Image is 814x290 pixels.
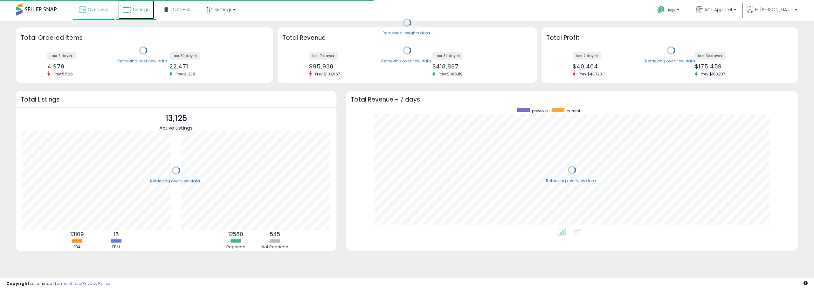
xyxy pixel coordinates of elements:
a: Hi [PERSON_NAME] [747,6,797,21]
div: Retrieving overview data.. [381,58,433,64]
span: ACT Apparel [704,6,732,13]
span: Help [666,7,675,13]
div: Retrieving overview data.. [645,58,697,64]
a: Help [652,1,686,21]
div: Retrieving overview data.. [117,58,169,64]
div: seller snap | | [6,281,110,287]
span: Hi [PERSON_NAME] [755,6,793,13]
div: Retrieving overview data.. [546,178,598,184]
a: Terms of Use [54,280,81,286]
span: DataHub [171,6,191,13]
div: Retrieving overview data.. [150,178,202,184]
span: Overview [87,6,108,13]
i: Get Help [657,6,665,14]
span: Listings [133,6,149,13]
strong: Copyright [6,280,30,286]
a: Privacy Policy [82,280,110,286]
